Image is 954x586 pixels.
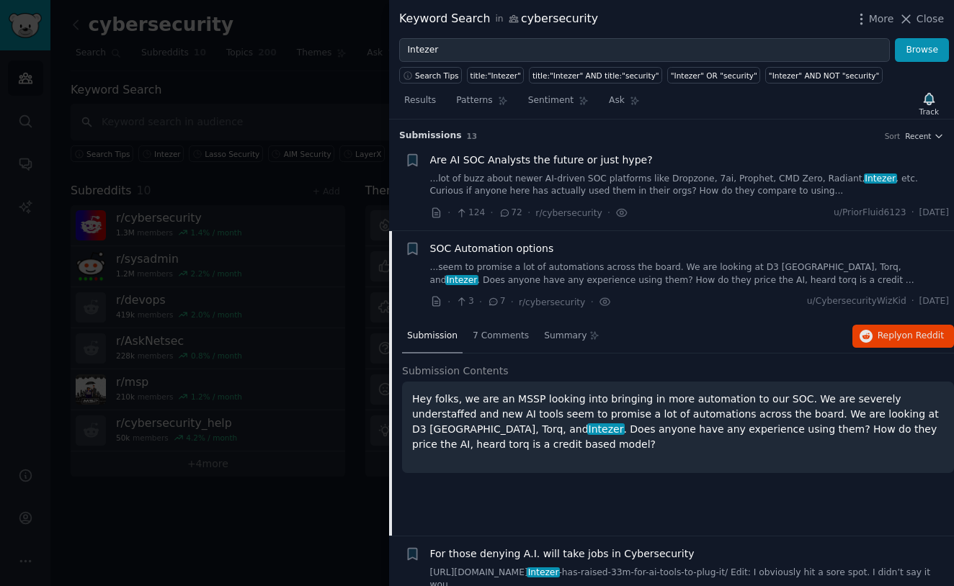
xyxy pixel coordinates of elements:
span: · [607,205,610,220]
span: Results [404,94,436,107]
div: "Intezer" AND NOT "security" [769,71,880,81]
button: Track [914,89,944,119]
span: · [911,295,914,308]
span: Ask [609,94,625,107]
span: u/PriorFluid6123 [834,207,906,220]
span: Summary [544,330,587,343]
span: · [590,294,593,310]
a: Sentiment [523,89,594,119]
span: u/CybersecurityWizKid [807,295,906,308]
a: title:"Intezer" AND title:"security" [529,67,662,84]
span: [DATE] [919,207,949,220]
a: ...seem to promise a lot of automations across the board. We are looking at D3 [GEOGRAPHIC_DATA],... [430,261,950,287]
span: Sentiment [528,94,574,107]
div: Keyword Search cybersecurity [399,10,598,28]
input: Try a keyword related to your business [399,38,890,63]
span: Submission Contents [402,364,509,379]
a: "Intezer" AND NOT "security" [765,67,883,84]
span: · [447,294,450,310]
p: Hey folks, we are an MSSP looking into bringing in more automation to our SOC. We are severely un... [412,392,944,452]
span: Search Tips [415,71,459,81]
span: Close [917,12,944,27]
a: ...lot of buzz about newer AI-driven SOC platforms like Dropzone, 7ai, Prophet, CMD Zero, Radiant... [430,173,950,198]
span: Intezer [864,173,897,184]
a: title:"Intezer" [467,67,524,84]
div: Sort [885,131,901,141]
span: · [511,294,514,310]
a: "Intezer" OR "security" [667,67,760,84]
span: 124 [455,207,485,220]
span: · [447,205,450,220]
button: Recent [905,131,944,141]
span: [DATE] [919,295,949,308]
span: Submission [407,330,458,343]
span: Reply [878,330,944,343]
span: · [527,205,530,220]
span: Intezer [587,423,625,435]
span: · [490,205,493,220]
span: 72 [499,207,522,220]
a: SOC Automation options [430,241,554,256]
div: title:"Intezer" AND title:"security" [532,71,659,81]
div: title:"Intezer" [471,71,521,81]
span: Submission s [399,130,462,143]
span: Patterns [456,94,492,107]
div: Track [919,107,939,117]
a: For those denying A.I. will take jobs in Cybersecurity [430,546,695,562]
span: 7 Comments [473,330,529,343]
span: Intezer [527,567,560,577]
div: "Intezer" OR "security" [671,71,757,81]
a: Results [399,89,441,119]
a: Patterns [451,89,512,119]
button: More [854,12,894,27]
span: More [869,12,894,27]
span: Intezer [445,275,478,285]
span: 13 [467,132,478,140]
a: Ask [604,89,645,119]
button: Replyon Reddit [852,325,954,348]
span: on Reddit [902,330,944,341]
button: Close [899,12,944,27]
span: in [495,13,503,26]
button: Search Tips [399,67,462,84]
span: r/cybersecurity [535,208,602,218]
button: Browse [895,38,949,63]
span: · [911,207,914,220]
span: Recent [905,131,931,141]
a: Are AI SOC Analysts the future or just hype? [430,153,653,168]
span: 7 [487,295,505,308]
span: 3 [455,295,473,308]
span: · [479,294,482,310]
span: r/cybersecurity [519,297,585,307]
